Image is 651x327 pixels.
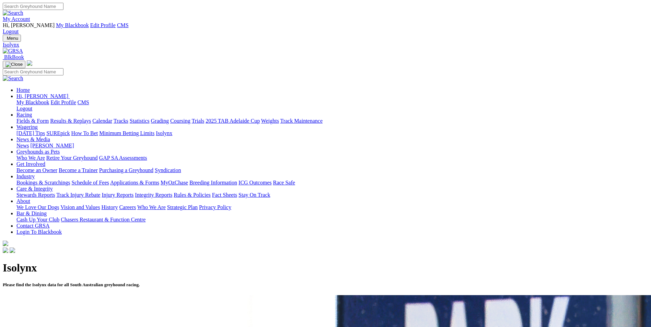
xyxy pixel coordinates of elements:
a: My Blackbook [16,99,49,105]
a: Track Maintenance [280,118,323,124]
a: History [101,204,118,210]
a: Become an Owner [16,167,57,173]
a: Isolynx [3,42,648,48]
a: Fields & Form [16,118,49,124]
a: Breeding Information [189,180,237,185]
a: News & Media [16,136,50,142]
a: Chasers Restaurant & Function Centre [61,217,146,222]
img: Search [3,10,23,16]
a: Logout [16,106,32,111]
a: Strategic Plan [167,204,198,210]
a: GAP SA Assessments [99,155,147,161]
a: Race Safe [273,180,295,185]
a: Cash Up Your Club [16,217,59,222]
img: Close [5,62,23,67]
a: Get Involved [16,161,45,167]
img: twitter.svg [10,247,15,253]
a: We Love Our Dogs [16,204,59,210]
a: Industry [16,173,35,179]
img: logo-grsa-white.png [27,60,32,66]
a: Bookings & Scratchings [16,180,70,185]
a: Home [16,87,30,93]
a: Minimum Betting Limits [99,130,154,136]
h5: Please find the Isolynx data for all South Australian greyhound racing. [3,282,648,288]
a: About [16,198,30,204]
a: Wagering [16,124,38,130]
a: Care & Integrity [16,186,53,192]
a: MyOzChase [161,180,188,185]
a: [DATE] Tips [16,130,45,136]
a: Integrity Reports [135,192,172,198]
div: Wagering [16,130,648,136]
a: Coursing [170,118,190,124]
a: Schedule of Fees [71,180,109,185]
div: Racing [16,118,648,124]
a: BlkBook [3,54,24,60]
a: Syndication [155,167,181,173]
input: Search [3,3,63,10]
a: Grading [151,118,169,124]
div: Greyhounds as Pets [16,155,648,161]
button: Toggle navigation [3,61,25,68]
a: Rules & Policies [174,192,211,198]
span: Hi, [PERSON_NAME] [3,22,55,28]
a: Logout [3,28,19,34]
span: BlkBook [4,54,24,60]
div: Hi, [PERSON_NAME] [16,99,648,112]
a: Edit Profile [90,22,116,28]
img: Search [3,75,23,82]
a: Login To Blackbook [16,229,62,235]
div: News & Media [16,143,648,149]
img: GRSA [3,48,23,54]
input: Search [3,68,63,75]
a: Trials [191,118,204,124]
a: Injury Reports [102,192,133,198]
div: Industry [16,180,648,186]
img: facebook.svg [3,247,8,253]
span: Hi, [PERSON_NAME] [16,93,68,99]
div: Bar & Dining [16,217,648,223]
a: Racing [16,112,32,118]
a: Careers [119,204,136,210]
button: Toggle navigation [3,35,21,42]
h1: Isolynx [3,262,648,274]
a: 2025 TAB Adelaide Cup [206,118,260,124]
a: How To Bet [71,130,98,136]
a: Stay On Track [239,192,270,198]
a: Stewards Reports [16,192,55,198]
a: Results & Replays [50,118,91,124]
a: Purchasing a Greyhound [99,167,153,173]
a: My Blackbook [56,22,89,28]
a: Edit Profile [51,99,76,105]
div: My Account [3,22,648,35]
a: Fact Sheets [212,192,237,198]
div: Get Involved [16,167,648,173]
a: Vision and Values [60,204,100,210]
a: Bar & Dining [16,210,47,216]
a: Statistics [130,118,150,124]
a: [PERSON_NAME] [30,143,74,148]
a: Greyhounds as Pets [16,149,60,155]
a: Retire Your Greyhound [46,155,98,161]
a: Contact GRSA [16,223,49,229]
a: Hi, [PERSON_NAME] [16,93,70,99]
span: Menu [7,36,18,41]
a: Weights [261,118,279,124]
div: About [16,204,648,210]
a: ICG Outcomes [239,180,271,185]
a: CMS [117,22,129,28]
a: Track Injury Rebate [56,192,100,198]
a: My Account [3,16,30,22]
a: Isolynx [156,130,172,136]
a: Applications & Forms [110,180,159,185]
div: Care & Integrity [16,192,648,198]
a: Calendar [92,118,112,124]
a: Who We Are [137,204,166,210]
img: logo-grsa-white.png [3,241,8,246]
a: Privacy Policy [199,204,231,210]
a: Tracks [114,118,128,124]
a: Become a Trainer [59,167,98,173]
a: CMS [78,99,89,105]
a: News [16,143,29,148]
